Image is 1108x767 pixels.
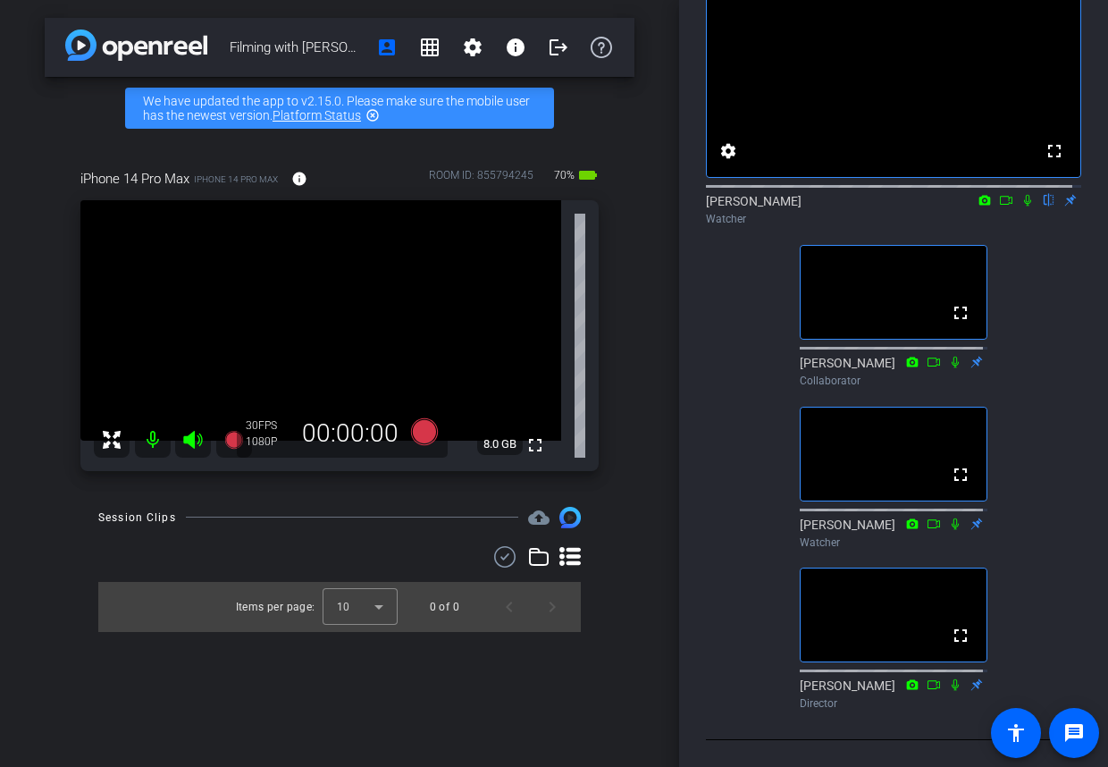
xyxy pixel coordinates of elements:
[291,171,307,187] mat-icon: info
[706,192,1081,227] div: [PERSON_NAME]
[258,419,277,432] span: FPS
[800,695,987,712] div: Director
[800,354,987,389] div: [PERSON_NAME]
[525,434,546,456] mat-icon: fullscreen
[365,108,380,122] mat-icon: highlight_off
[950,625,971,646] mat-icon: fullscreen
[950,464,971,485] mat-icon: fullscreen
[1038,191,1060,207] mat-icon: flip
[800,535,987,551] div: Watcher
[531,586,574,628] button: Next page
[706,211,1081,227] div: Watcher
[65,29,207,61] img: app-logo
[1063,722,1085,744] mat-icon: message
[429,167,533,193] div: ROOM ID: 855794245
[950,302,971,324] mat-icon: fullscreen
[80,169,189,189] span: iPhone 14 Pro Max
[230,29,365,65] span: Filming with [PERSON_NAME] - Author Interviews
[577,164,599,186] mat-icon: battery_std
[548,37,569,58] mat-icon: logout
[246,434,290,449] div: 1080P
[290,418,410,449] div: 00:00:00
[559,507,581,528] img: Session clips
[236,598,315,616] div: Items per page:
[800,677,987,712] div: [PERSON_NAME]
[376,37,398,58] mat-icon: account_box
[488,586,531,628] button: Previous page
[800,373,987,389] div: Collaborator
[419,37,441,58] mat-icon: grid_on
[800,516,987,551] div: [PERSON_NAME]
[462,37,483,58] mat-icon: settings
[528,507,550,528] mat-icon: cloud_upload
[273,108,361,122] a: Platform Status
[528,507,550,528] span: Destinations for your clips
[1005,722,1027,744] mat-icon: accessibility
[505,37,526,58] mat-icon: info
[194,173,278,186] span: iPhone 14 Pro Max
[551,161,577,190] span: 70%
[1044,140,1065,162] mat-icon: fullscreen
[246,418,290,433] div: 30
[477,434,523,455] span: 8.0 GB
[98,509,176,527] div: Session Clips
[718,140,739,162] mat-icon: settings
[125,88,554,129] div: We have updated the app to v2.15.0. Please make sure the mobile user has the newest version.
[430,598,459,616] div: 0 of 0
